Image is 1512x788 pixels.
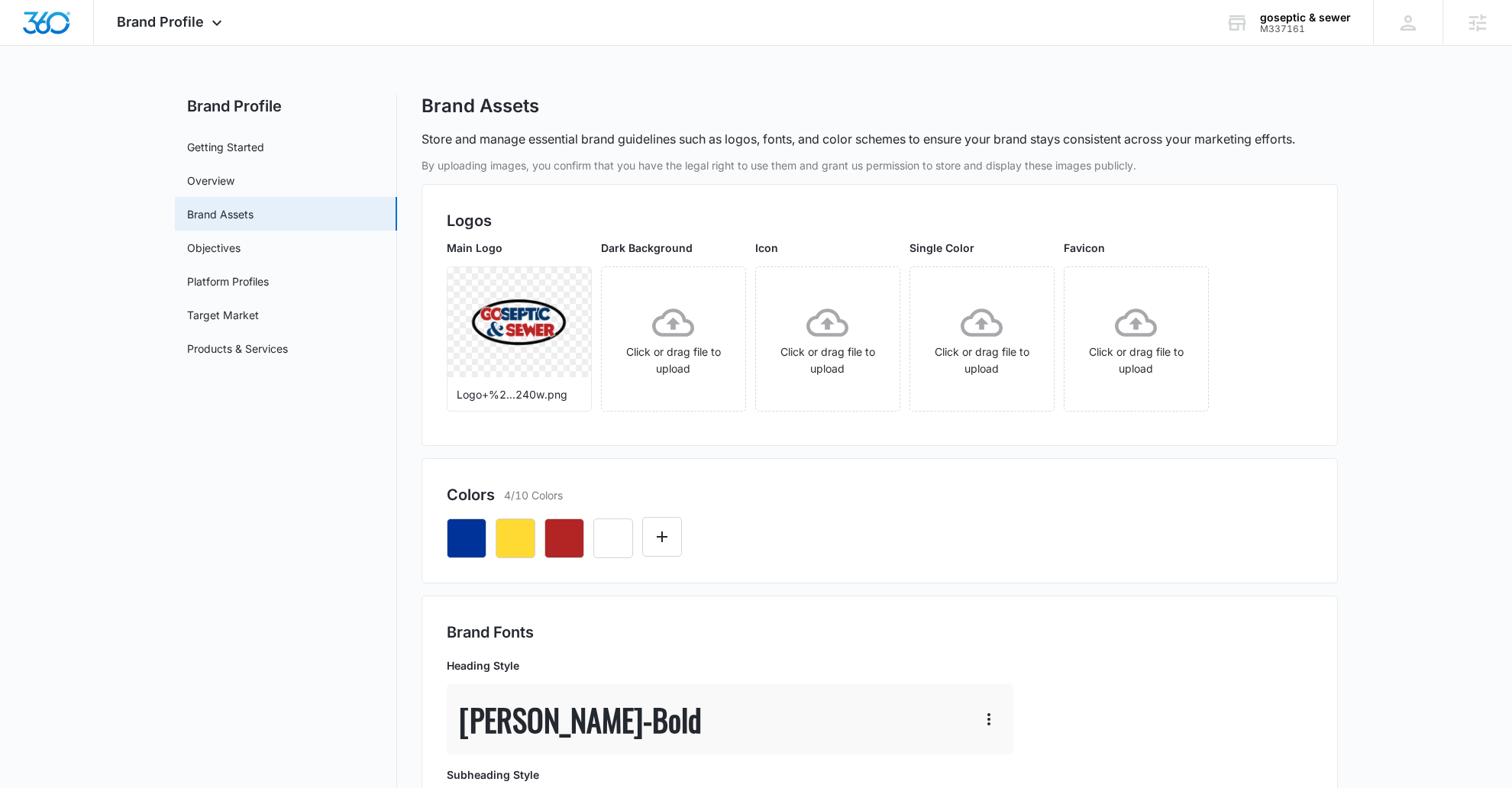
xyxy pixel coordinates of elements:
span: Click or drag file to upload [910,267,1054,411]
p: Dark Background [601,240,746,256]
div: Click or drag file to upload [756,302,900,377]
img: User uploaded logo [465,290,573,355]
button: Remove [544,518,584,558]
button: Edit Color [642,517,682,557]
h2: Colors [447,483,495,506]
a: Getting Started [187,139,264,155]
p: Single Color [909,240,1055,256]
a: Platform Profiles [187,273,269,289]
button: Remove [447,518,486,558]
p: Heading Style [447,657,1013,673]
div: Click or drag file to upload [910,302,1054,377]
p: By uploading images, you confirm that you have the legal right to use them and grant us permissio... [422,157,1338,173]
a: Products & Services [187,341,288,357]
h2: Brand Fonts [447,621,1313,644]
span: Click or drag file to upload [756,267,900,411]
p: 4/10 Colors [504,487,563,503]
a: Target Market [187,307,259,323]
span: Click or drag file to upload [1065,267,1208,411]
h2: Logos [447,209,1313,232]
p: [PERSON_NAME] - Bold [459,696,702,742]
div: Click or drag file to upload [602,302,745,377]
span: Click or drag file to upload [602,267,745,411]
div: account name [1260,11,1351,24]
p: Icon [755,240,900,256]
p: Favicon [1064,240,1209,256]
div: Click or drag file to upload [1065,302,1208,377]
a: Overview [187,173,234,189]
button: Remove [496,518,535,558]
p: Logo+%2...240w.png [457,386,582,402]
button: Remove [593,518,633,558]
a: Objectives [187,240,241,256]
span: Brand Profile [117,14,204,30]
div: account id [1260,24,1351,34]
p: Main Logo [447,240,592,256]
a: Brand Assets [187,206,254,222]
h1: Brand Assets [422,95,539,118]
h2: Brand Profile [175,95,397,118]
p: Store and manage essential brand guidelines such as logos, fonts, and color schemes to ensure you... [422,130,1295,148]
p: Subheading Style [447,767,1013,783]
